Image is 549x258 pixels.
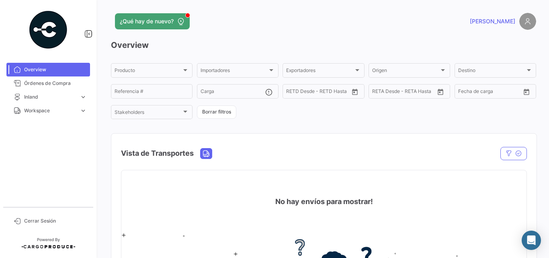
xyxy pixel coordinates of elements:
input: Desde [286,90,301,95]
span: Destino [458,69,525,74]
img: placeholder-user.png [519,13,536,30]
a: Órdenes de Compra [6,76,90,90]
span: Origen [372,69,439,74]
h4: Vista de Transportes [121,148,194,159]
button: Borrar filtros [197,105,236,119]
button: Open calendar [520,86,533,98]
span: Cerrar Sesión [24,217,87,225]
input: Hasta [306,90,336,95]
span: Importadores [201,69,268,74]
span: expand_more [80,107,87,114]
span: Exportadores [286,69,353,74]
span: expand_more [80,93,87,101]
button: ¿Qué hay de nuevo? [115,13,190,29]
span: Producto [115,69,182,74]
input: Desde [458,90,473,95]
span: Inland [24,93,76,101]
button: Open calendar [349,86,361,98]
button: Open calendar [434,86,447,98]
h3: Overview [111,39,536,51]
input: Desde [372,90,387,95]
input: Hasta [478,90,508,95]
span: Stakeholders [115,111,182,116]
h4: No hay envíos para mostrar! [275,196,373,207]
span: Workspace [24,107,76,114]
img: powered-by.png [28,10,68,50]
span: [PERSON_NAME] [470,17,515,25]
a: Overview [6,63,90,76]
span: ¿Qué hay de nuevo? [120,17,174,25]
span: Overview [24,66,87,73]
span: Órdenes de Compra [24,80,87,87]
input: Hasta [392,90,422,95]
div: Abrir Intercom Messenger [522,231,541,250]
button: Land [201,149,212,159]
